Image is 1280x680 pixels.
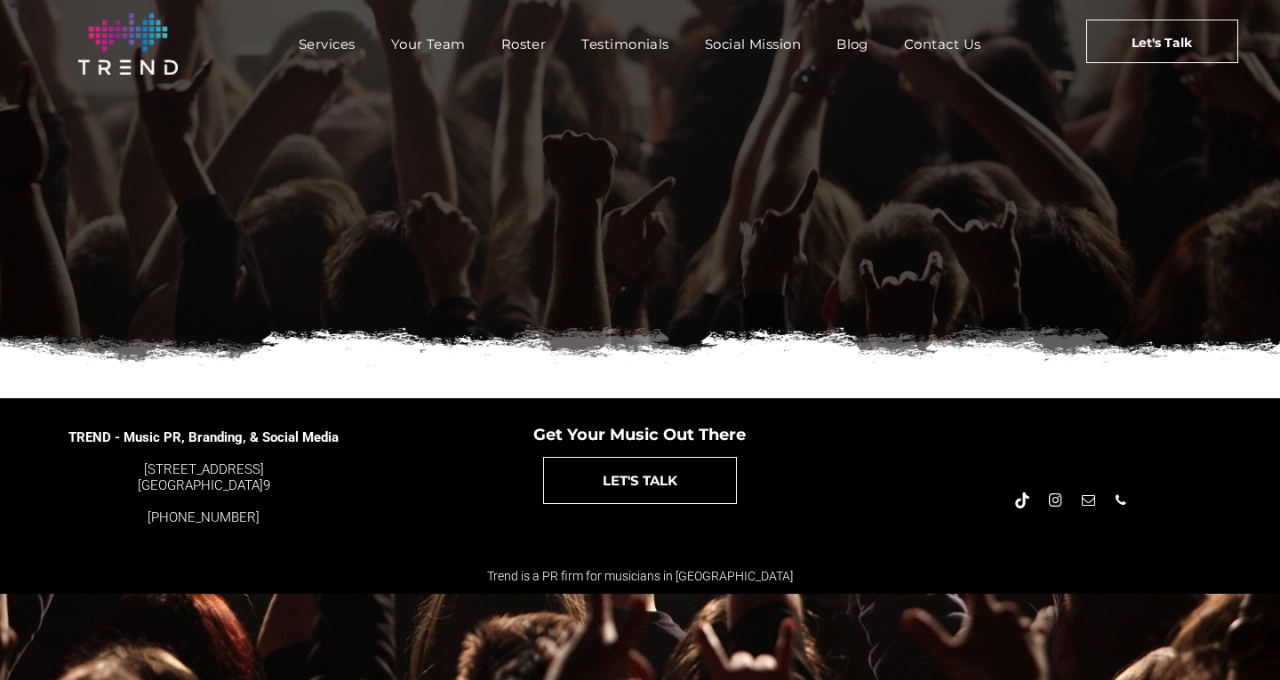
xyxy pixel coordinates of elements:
[543,457,737,504] a: LET'S TALK
[819,31,886,57] a: Blog
[1078,491,1098,515] a: email
[533,425,746,444] span: Get Your Music Out There
[68,429,339,445] span: TREND - Music PR, Branding, & Social Media
[281,31,373,57] a: Services
[373,31,484,57] a: Your Team
[1086,20,1238,63] a: Let's Talk
[886,31,999,57] a: Contact Us
[687,31,819,57] a: Social Mission
[1045,491,1065,515] a: instagram
[484,31,564,57] a: Roster
[138,461,264,493] a: [STREET_ADDRESS][GEOGRAPHIC_DATA]
[78,13,178,75] img: logo
[148,509,260,525] a: [PHONE_NUMBER]
[487,569,793,583] span: Trend is a PR firm for musicians in [GEOGRAPHIC_DATA]
[138,461,264,493] font: [STREET_ADDRESS] [GEOGRAPHIC_DATA]
[1012,491,1032,515] a: Tiktok
[68,461,340,493] div: 9
[603,458,677,503] span: LET'S TALK
[1111,491,1131,515] a: phone
[564,31,686,57] a: Testimonials
[1132,20,1192,65] span: Let's Talk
